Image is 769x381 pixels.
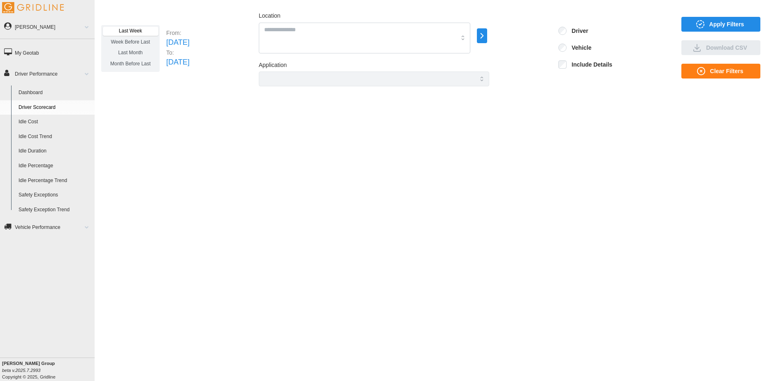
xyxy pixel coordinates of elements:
label: Location [259,12,281,21]
a: Idle Percentage Trend [15,173,95,188]
button: Apply Filters [681,17,760,32]
a: Dashboard [15,85,95,100]
label: Vehicle [567,44,591,52]
div: Copyright © 2025, Gridline [2,360,95,380]
span: Apply Filters [709,17,744,31]
label: Application [259,61,287,70]
label: Include Details [567,60,612,69]
a: Idle Cost [15,115,95,129]
span: Last Month [118,50,142,55]
span: Week Before Last [111,39,150,45]
label: Driver [567,27,588,35]
a: Driver Scorecard [15,100,95,115]
a: Idle Cost Trend [15,129,95,144]
span: Download CSV [706,41,747,55]
button: Clear Filters [681,64,760,79]
a: Safety Exception Trend [15,203,95,217]
span: Month Before Last [110,61,151,67]
p: From: [166,29,190,37]
b: [PERSON_NAME] Group [2,361,55,366]
p: [DATE] [166,37,190,48]
a: Idle Duration [15,144,95,159]
p: To: [166,48,190,57]
img: Gridline [2,2,64,13]
i: beta v.2025.7.2993 [2,368,40,373]
p: [DATE] [166,57,190,68]
button: Download CSV [681,40,760,55]
a: Safety Exceptions [15,188,95,203]
span: Last Week [119,28,142,34]
span: Clear Filters [710,64,743,78]
a: Idle Percentage [15,159,95,173]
